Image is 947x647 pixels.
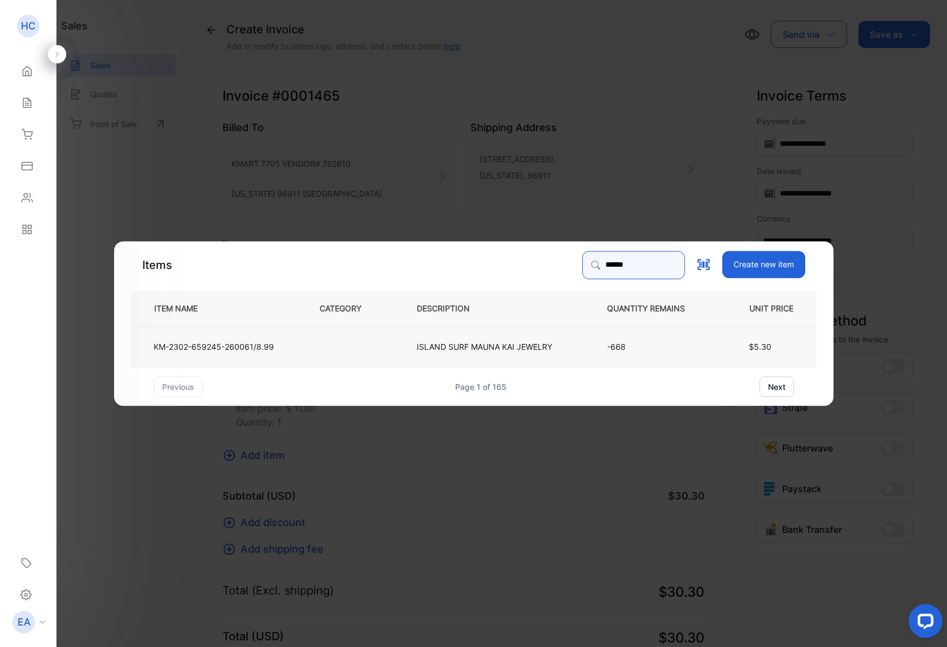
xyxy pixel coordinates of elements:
p: KM-2302-659245-260061/8.99 [154,341,274,353]
p: QUANTITY REMAINS [607,302,703,314]
p: UNIT PRICE [740,302,798,314]
p: Items [142,257,172,273]
p: ITEM NAME [150,302,216,314]
button: next [760,376,794,397]
button: previous [154,376,203,397]
iframe: LiveChat chat widget [900,600,947,647]
p: ISLAND SURF MAUNA KAI JEWELRY [417,341,552,353]
span: $5.30 [749,342,771,351]
p: -668 [607,341,703,353]
p: CATEGORY [320,302,379,314]
div: Page 1 of 165 [455,381,507,393]
p: EA [18,615,30,629]
button: Create new item [722,251,805,278]
p: DESCRIPTION [417,302,488,314]
p: HC [21,19,36,33]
